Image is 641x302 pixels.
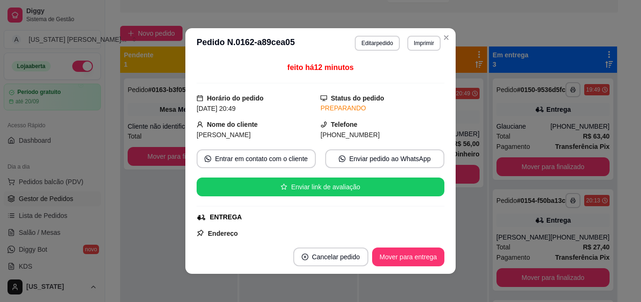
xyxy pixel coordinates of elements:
span: [DATE] 20:49 [197,105,236,112]
span: whats-app [339,155,345,162]
span: pushpin [197,229,204,237]
strong: Endereço [208,230,238,237]
button: Mover para entrega [372,248,444,266]
strong: Telefone [331,121,358,128]
strong: Status do pedido [331,94,384,102]
span: feito há 12 minutos [287,63,353,71]
span: whats-app [205,155,211,162]
span: calendar [197,95,203,101]
button: whats-appEnviar pedido ao WhatsApp [325,149,444,168]
button: whats-appEntrar em contato com o cliente [197,149,316,168]
span: phone [320,121,327,128]
button: Editarpedido [355,36,399,51]
strong: Horário do pedido [207,94,264,102]
span: [PHONE_NUMBER] [320,131,380,139]
button: Imprimir [407,36,441,51]
span: [PERSON_NAME] [197,131,251,139]
button: starEnviar link de avaliação [197,178,444,196]
span: star [281,184,287,190]
span: user [197,121,203,128]
div: PREPARANDO [320,103,444,113]
h3: Pedido N. 0162-a89cea05 [197,36,295,51]
div: ENTREGA [210,212,242,222]
span: close-circle [302,254,308,260]
strong: Nome do cliente [207,121,258,128]
button: Close [439,30,454,45]
button: close-circleCancelar pedido [293,248,368,266]
span: desktop [320,95,327,101]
